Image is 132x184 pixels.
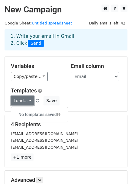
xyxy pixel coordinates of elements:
a: +1 more [11,153,34,161]
h5: Email column [71,63,121,69]
a: Daily emails left: 42 [87,21,127,25]
button: Save [43,96,59,105]
h5: 4 Recipients [11,121,121,128]
h5: Advanced [11,177,121,183]
a: Templates [11,87,37,94]
small: [EMAIL_ADDRESS][DOMAIN_NAME] [11,145,78,150]
span: Send [28,40,44,47]
a: Load... [11,96,34,105]
small: [EMAIL_ADDRESS][DOMAIN_NAME] [11,138,78,143]
a: Copy/paste... [11,72,48,81]
span: Daily emails left: 42 [87,20,127,27]
small: Google Sheet: [5,21,72,25]
a: Untitled spreadsheet [32,21,72,25]
h2: New Campaign [5,5,127,15]
h5: Variables [11,63,62,69]
iframe: Chat Widget [102,155,132,184]
small: [EMAIL_ADDRESS][DOMAIN_NAME] [11,131,78,136]
h6: No templates saved [11,110,68,120]
div: 1. Write your email in Gmail 2. Click [6,33,126,47]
